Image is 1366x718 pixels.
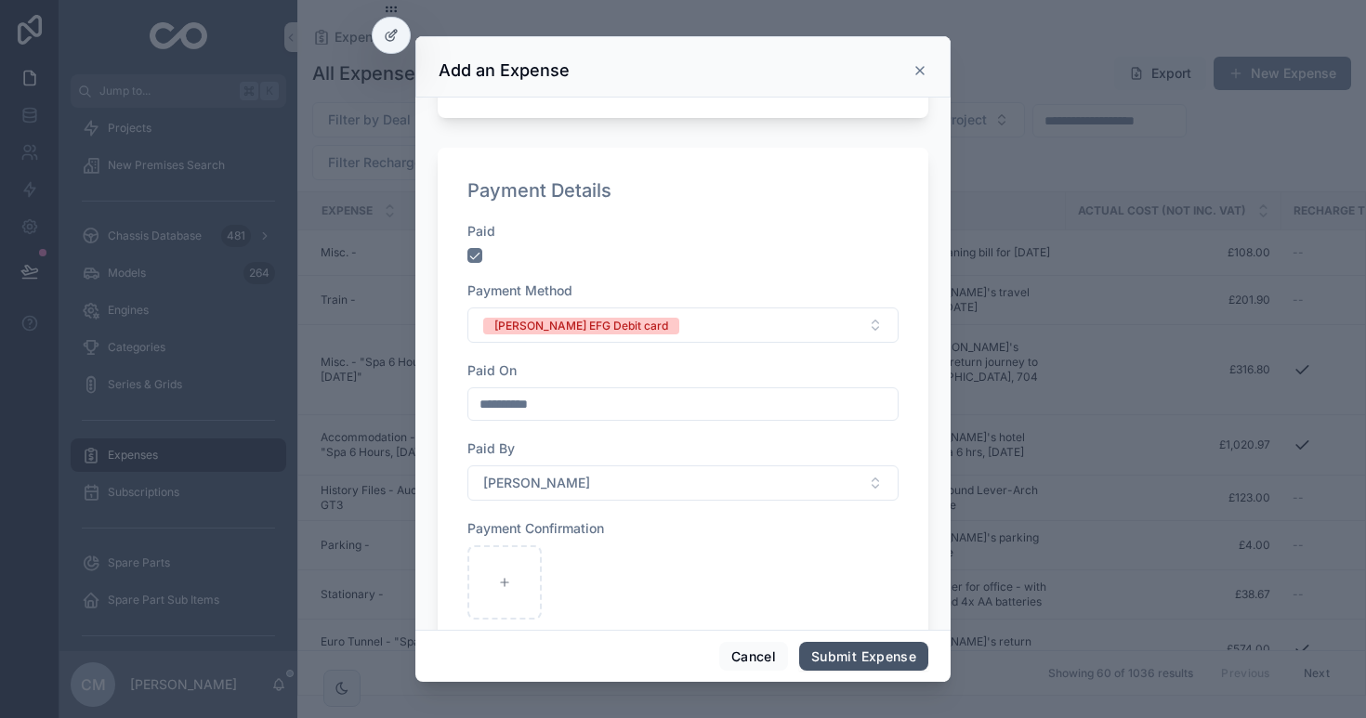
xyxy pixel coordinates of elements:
span: Paid On [467,362,517,378]
span: Paid [467,223,495,239]
h1: Payment Details [467,177,611,203]
div: [PERSON_NAME] EFG Debit card [494,318,668,334]
button: Select Button [467,465,899,501]
h3: Add an Expense [439,59,570,82]
span: [PERSON_NAME] [483,474,590,492]
span: Payment Method [467,282,572,298]
button: Submit Expense [799,642,928,672]
button: Cancel [719,642,788,672]
button: Select Button [467,307,899,343]
span: Payment Confirmation [467,520,604,536]
span: Paid By [467,440,515,456]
